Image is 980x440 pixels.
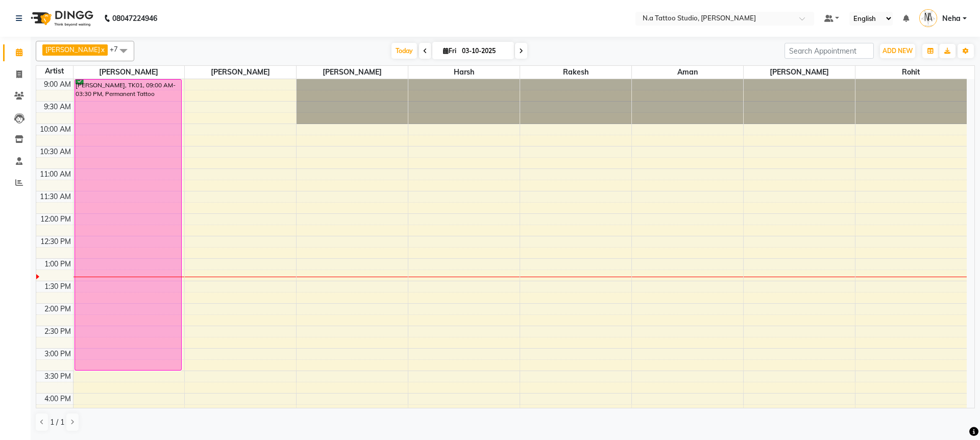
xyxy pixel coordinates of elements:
img: logo [26,4,96,33]
span: 1 / 1 [50,417,64,428]
span: ADD NEW [883,47,913,55]
div: [PERSON_NAME], TK01, 09:00 AM-03:30 PM, Permanent Tattoo [75,80,181,370]
div: 10:00 AM [38,124,73,135]
img: Neha [919,9,937,27]
div: 9:30 AM [42,102,73,112]
span: Aman [632,66,743,79]
button: ADD NEW [880,44,915,58]
div: 1:30 PM [42,281,73,292]
span: Neha [942,13,961,24]
span: Fri [440,47,459,55]
div: 9:00 AM [42,79,73,90]
div: 11:00 AM [38,169,73,180]
div: 4:00 PM [42,394,73,404]
div: 3:00 PM [42,349,73,359]
div: 12:30 PM [38,236,73,247]
input: Search Appointment [785,43,874,59]
a: x [100,45,105,54]
span: Rohit [855,66,967,79]
div: 11:30 AM [38,191,73,202]
span: [PERSON_NAME] [45,45,100,54]
span: Rakesh [520,66,631,79]
div: 3:30 PM [42,371,73,382]
div: 10:30 AM [38,146,73,157]
div: 12:00 PM [38,214,73,225]
div: 1:00 PM [42,259,73,270]
span: Today [391,43,417,59]
b: 08047224946 [112,4,157,33]
span: Harsh [408,66,520,79]
div: 2:00 PM [42,304,73,314]
span: [PERSON_NAME] [185,66,296,79]
span: [PERSON_NAME] [744,66,855,79]
span: [PERSON_NAME] [73,66,185,79]
span: [PERSON_NAME] [297,66,408,79]
span: +7 [110,45,126,53]
input: 2025-10-03 [459,43,510,59]
div: 2:30 PM [42,326,73,337]
div: Artist [36,66,73,77]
